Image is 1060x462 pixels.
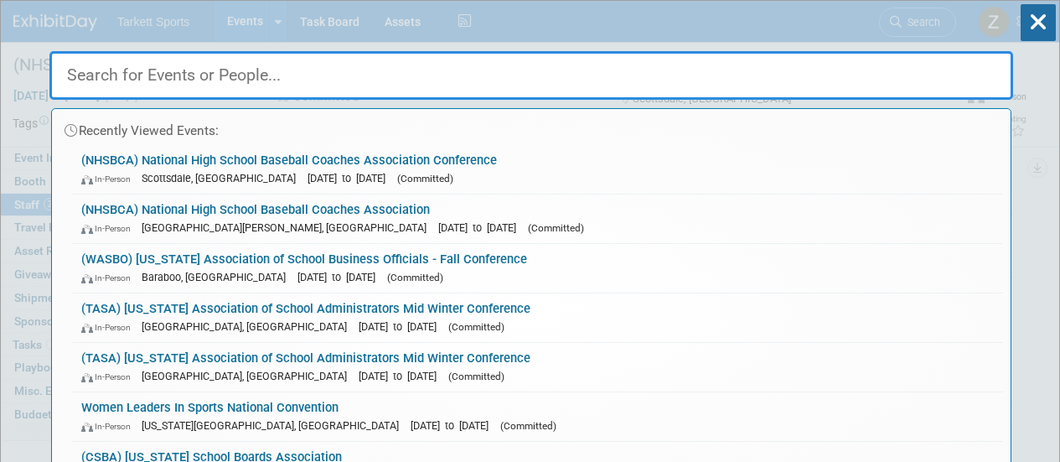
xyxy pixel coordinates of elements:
span: [DATE] to [DATE] [359,370,445,382]
span: Baraboo, [GEOGRAPHIC_DATA] [142,271,294,283]
span: [DATE] to [DATE] [359,320,445,333]
span: (Committed) [397,173,453,184]
a: (TASA) [US_STATE] Association of School Administrators Mid Winter Conference In-Person [GEOGRAPHI... [73,293,1002,342]
span: [GEOGRAPHIC_DATA], [GEOGRAPHIC_DATA] [142,370,355,382]
span: [DATE] to [DATE] [308,172,394,184]
span: (Committed) [500,420,556,432]
span: [GEOGRAPHIC_DATA], [GEOGRAPHIC_DATA] [142,320,355,333]
span: Scottsdale, [GEOGRAPHIC_DATA] [142,172,304,184]
span: In-Person [81,174,138,184]
a: (NHSBCA) National High School Baseball Coaches Association In-Person [GEOGRAPHIC_DATA][PERSON_NAM... [73,195,1002,243]
a: (WASBO) [US_STATE] Association of School Business Officials - Fall Conference In-Person Baraboo, ... [73,244,1002,293]
span: [GEOGRAPHIC_DATA][PERSON_NAME], [GEOGRAPHIC_DATA] [142,221,435,234]
a: (TASA) [US_STATE] Association of School Administrators Mid Winter Conference In-Person [GEOGRAPHI... [73,343,1002,392]
input: Search for Events or People... [49,51,1013,100]
span: In-Person [81,421,138,432]
span: (Committed) [448,371,504,382]
span: In-Person [81,273,138,283]
span: (Committed) [387,272,443,283]
a: (NHSBCA) National High School Baseball Coaches Association Conference In-Person Scottsdale, [GEOG... [73,145,1002,194]
span: (Committed) [448,321,504,333]
span: [US_STATE][GEOGRAPHIC_DATA], [GEOGRAPHIC_DATA] [142,419,407,432]
span: [DATE] to [DATE] [297,271,384,283]
span: In-Person [81,322,138,333]
div: Recently Viewed Events: [60,109,1002,145]
span: [DATE] to [DATE] [438,221,525,234]
a: Women Leaders In Sports National Convention In-Person [US_STATE][GEOGRAPHIC_DATA], [GEOGRAPHIC_DA... [73,392,1002,441]
span: [DATE] to [DATE] [411,419,497,432]
span: (Committed) [528,222,584,234]
span: In-Person [81,371,138,382]
span: In-Person [81,223,138,234]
